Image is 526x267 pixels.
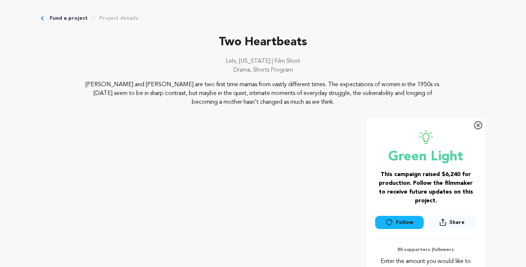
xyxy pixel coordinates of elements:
[428,215,476,232] span: Share
[375,216,423,229] a: Follow
[449,219,465,226] span: Share
[99,15,138,22] a: Project details
[41,34,485,51] p: Two Heartbeats
[41,15,485,22] div: Breadcrumb
[85,80,441,107] p: [PERSON_NAME] and [PERSON_NAME] are two first time mamas from vastly different times. The expecta...
[50,15,88,22] a: Fund a project
[41,66,485,75] p: Drama, Shorts Program
[375,170,476,205] h3: This campaign raised $6,240 for production. Follow the filmmaker to receive future updates on thi...
[41,57,485,66] p: Lehi, [US_STATE] | Film Short
[375,247,476,253] p: 80 supporters | followers
[375,150,476,164] p: Green Light
[428,215,476,229] button: Share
